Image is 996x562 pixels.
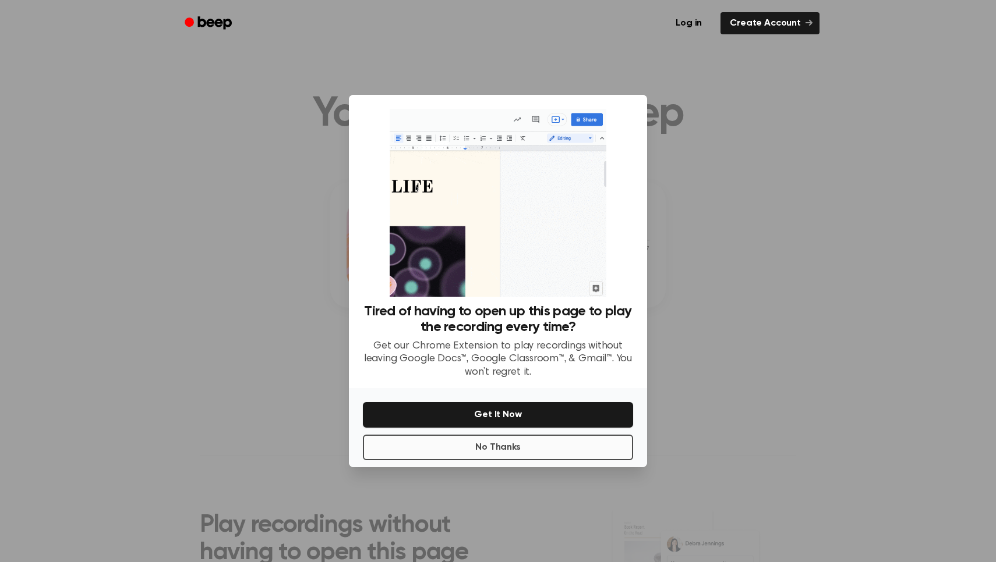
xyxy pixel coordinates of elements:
button: No Thanks [363,435,633,460]
img: Beep extension in action [390,109,606,297]
h3: Tired of having to open up this page to play the recording every time? [363,304,633,335]
p: Get our Chrome Extension to play recordings without leaving Google Docs™, Google Classroom™, & Gm... [363,340,633,379]
a: Beep [176,12,242,35]
button: Get It Now [363,402,633,428]
a: Log in [664,10,714,37]
a: Create Account [720,12,820,34]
